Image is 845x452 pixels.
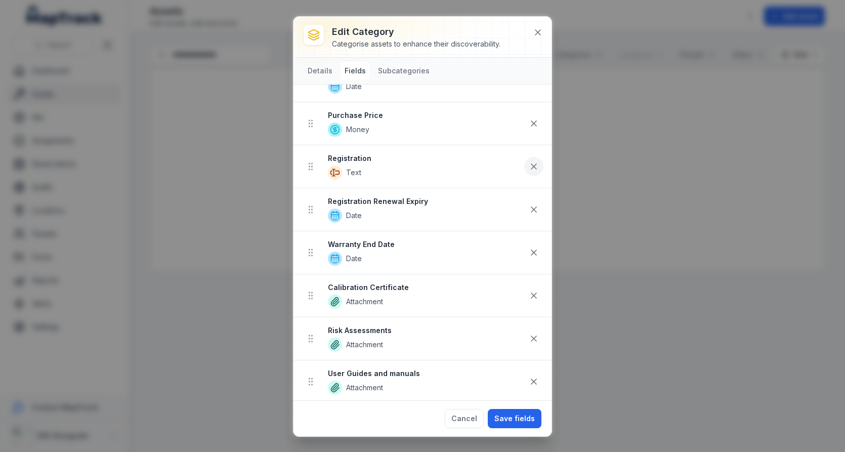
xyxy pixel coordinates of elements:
button: Save fields [488,409,541,428]
button: Fields [341,62,370,80]
button: Cancel [445,409,484,428]
span: Date [346,81,362,92]
strong: Purchase Price [328,110,524,120]
strong: Registration Renewal Expiry [328,196,524,207]
strong: User Guides and manuals [328,368,524,379]
span: Date [346,254,362,264]
strong: Calibration Certificate [328,282,524,293]
strong: Warranty End Date [328,239,524,250]
button: Details [304,62,336,80]
span: Attachment [346,383,383,393]
span: Attachment [346,297,383,307]
span: Date [346,211,362,221]
span: Money [346,125,369,135]
span: Text [346,168,361,178]
div: Categorise assets to enhance their discoverability. [332,39,500,49]
strong: Registration [328,153,524,163]
button: Subcategories [374,62,434,80]
strong: Risk Assessments [328,325,524,336]
span: Attachment [346,340,383,350]
h3: Edit category [332,25,500,39]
